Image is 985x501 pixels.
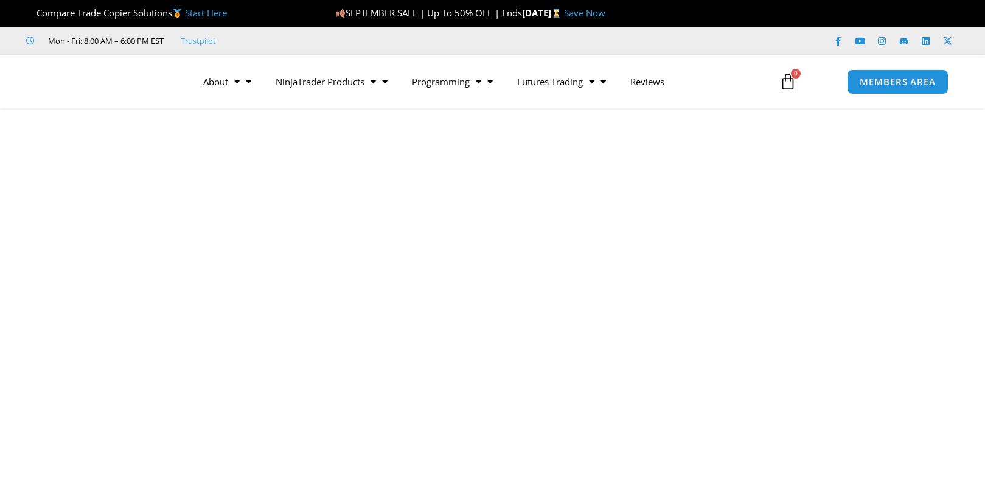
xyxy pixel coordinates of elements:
[564,7,605,19] a: Save Now
[37,60,167,103] img: LogoAI | Affordable Indicators – NinjaTrader
[400,68,505,96] a: Programming
[791,69,801,79] span: 0
[181,33,216,48] a: Trustpilot
[618,68,677,96] a: Reviews
[522,7,564,19] strong: [DATE]
[335,7,521,19] span: SEPTEMBER SALE | Up To 50% OFF | Ends
[336,9,345,18] img: 🍂
[263,68,400,96] a: NinjaTrader Products
[191,68,765,96] nav: Menu
[27,9,36,18] img: 🏆
[26,7,227,19] span: Compare Trade Copier Solutions
[860,77,936,86] span: MEMBERS AREA
[191,68,263,96] a: About
[761,64,815,99] a: 0
[847,69,948,94] a: MEMBERS AREA
[552,9,561,18] img: ⌛
[185,7,227,19] a: Start Here
[45,33,164,48] span: Mon - Fri: 8:00 AM – 6:00 PM EST
[173,9,182,18] img: 🥇
[505,68,618,96] a: Futures Trading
